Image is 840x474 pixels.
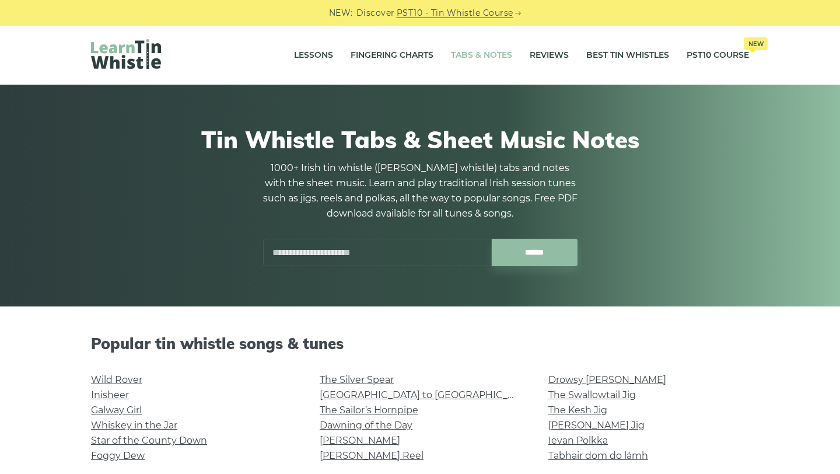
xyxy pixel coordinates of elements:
[320,405,418,416] a: The Sailor’s Hornpipe
[548,374,666,385] a: Drowsy [PERSON_NAME]
[320,389,535,400] a: [GEOGRAPHIC_DATA] to [GEOGRAPHIC_DATA]
[91,389,129,400] a: Inisheer
[548,450,648,461] a: Tabhair dom do lámh
[548,389,636,400] a: The Swallowtail Jig
[451,41,512,70] a: Tabs & Notes
[320,450,423,461] a: [PERSON_NAME] Reel
[351,41,433,70] a: Fingering Charts
[91,420,177,431] a: Whiskey in the Jar
[530,41,569,70] a: Reviews
[91,334,749,353] h2: Popular tin whistle songs & tunes
[91,435,207,446] a: Star of the County Down
[548,405,607,416] a: The Kesh Jig
[548,420,645,431] a: [PERSON_NAME] Jig
[744,37,768,50] span: New
[91,39,161,69] img: LearnTinWhistle.com
[320,420,412,431] a: Dawning of the Day
[91,126,749,154] h1: Tin Whistle Tabs & Sheet Music Notes
[91,405,142,416] a: Galway Girl
[91,450,145,461] a: Foggy Dew
[586,41,669,70] a: Best Tin Whistles
[294,41,333,70] a: Lessons
[548,435,608,446] a: Ievan Polkka
[320,435,400,446] a: [PERSON_NAME]
[91,374,142,385] a: Wild Rover
[320,374,394,385] a: The Silver Spear
[262,161,577,221] p: 1000+ Irish tin whistle ([PERSON_NAME] whistle) tabs and notes with the sheet music. Learn and pl...
[687,41,749,70] a: PST10 CourseNew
